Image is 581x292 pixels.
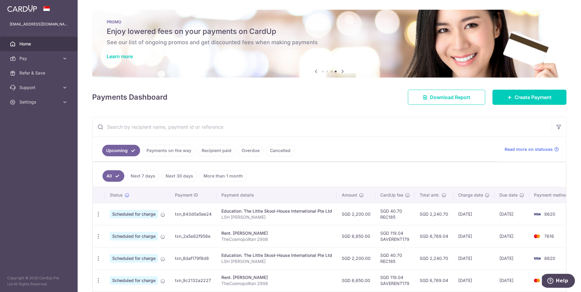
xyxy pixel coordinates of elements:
span: Scheduled for charge [110,232,158,241]
a: Cancelled [266,145,294,156]
a: Upcoming [102,145,140,156]
td: SGD 40.70 REC185 [375,203,415,225]
img: Bank Card [531,211,543,218]
td: SGD 2,200.00 [337,203,375,225]
p: LSH [PERSON_NAME] [221,258,332,264]
td: SGD 2,240.70 [415,247,453,269]
td: [DATE] [495,247,529,269]
td: [DATE] [453,225,495,247]
span: Scheduled for charge [110,276,158,285]
span: Refer & Save [19,70,59,76]
td: SGD 2,200.00 [337,247,375,269]
span: 8620 [544,256,555,261]
td: SGD 40.70 REC185 [375,247,415,269]
td: SGD 6,650.00 [337,269,375,291]
p: [EMAIL_ADDRESS][DOMAIN_NAME] [10,21,68,27]
a: Overdue [238,145,264,156]
input: Search by recipient name, payment id or reference [92,117,552,137]
td: SGD 119.04 SAVERENT179 [375,269,415,291]
td: [DATE] [495,225,529,247]
div: Rent. [PERSON_NAME] [221,230,332,236]
td: txn_2a5e82f958e [170,225,217,247]
td: [DATE] [453,247,495,269]
span: Status [110,192,123,198]
a: Next 30 days [162,170,197,182]
a: Create Payment [492,90,566,105]
a: Learn more [107,53,133,59]
a: Recipient paid [198,145,235,156]
span: Total amt. [420,192,440,198]
img: Bank Card [531,255,543,262]
div: Rent. [PERSON_NAME] [221,274,332,280]
span: Due date [499,192,518,198]
img: Bank Card [531,277,543,284]
p: PROMO [107,19,552,24]
span: 8620 [544,211,555,217]
th: Payment method [529,187,575,203]
img: Bank Card [531,233,543,240]
p: TheCosmopolitan 2906 [221,280,332,287]
p: LSH [PERSON_NAME] [221,214,332,220]
td: SGD 119.04 SAVERENT179 [375,225,415,247]
span: Read more on statuses [505,146,553,152]
span: CardUp fee [380,192,403,198]
span: Amount [342,192,357,198]
td: SGD 6,650.00 [337,225,375,247]
td: [DATE] [453,269,495,291]
h5: Enjoy lowered fees on your payments on CardUp [107,27,552,36]
a: Payments on the way [143,145,195,156]
h4: Payments Dashboard [92,92,167,103]
span: Download Report [430,94,470,101]
td: [DATE] [495,203,529,225]
a: More than 1 month [200,170,247,182]
span: Scheduled for charge [110,254,158,263]
td: SGD 2,240.70 [415,203,453,225]
img: CardUp [7,5,37,12]
span: Home [19,41,59,47]
span: Pay [19,55,59,61]
td: [DATE] [453,203,495,225]
a: Next 7 days [127,170,159,182]
span: Scheduled for charge [110,210,158,218]
td: SGD 6,769.04 [415,269,453,291]
p: TheCosmopolitan 2906 [221,236,332,242]
td: [DATE] [495,269,529,291]
th: Payment ID [170,187,217,203]
a: Read more on statuses [505,146,559,152]
h6: See our list of ongoing promos and get discounted fees when making payments [107,39,552,46]
img: Latest Promos banner [92,10,566,78]
span: Charge date [458,192,483,198]
td: SGD 6,769.04 [415,225,453,247]
td: txn_9c2132a2227 [170,269,217,291]
a: All [102,170,124,182]
td: txn_8daf179f8d8 [170,247,217,269]
span: Create Payment [515,94,552,101]
div: Education. The Little Skool-House International Pte Ltd [221,252,332,258]
span: 7616 [544,234,554,239]
span: Settings [19,99,59,105]
div: Education. The Little Skool-House International Pte Ltd [221,208,332,214]
iframe: Opens a widget where you can find more information [542,274,575,289]
td: txn_843d0a5ee24 [170,203,217,225]
span: Support [19,85,59,91]
a: Download Report [408,90,485,105]
th: Payment details [217,187,337,203]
